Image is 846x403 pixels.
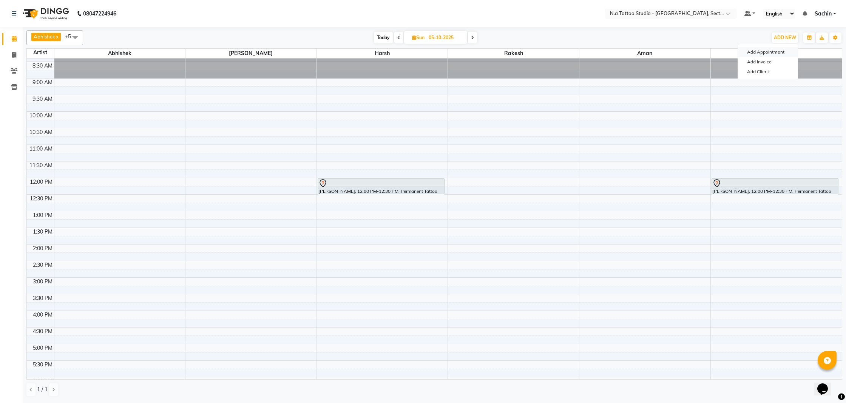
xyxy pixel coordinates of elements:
[31,294,54,302] div: 3:30 PM
[54,49,185,58] span: Abhishek
[27,49,54,57] div: Artist
[28,178,54,186] div: 12:00 PM
[31,228,54,236] div: 1:30 PM
[711,49,842,58] span: Mayank
[28,195,54,203] div: 12:30 PM
[318,178,444,194] div: [PERSON_NAME], 12:00 PM-12:30 PM, Permanent Tattoo
[31,311,54,319] div: 4:00 PM
[579,49,710,58] span: Aman
[34,34,55,40] span: Abhishek
[374,32,393,43] span: Today
[31,278,54,286] div: 3:00 PM
[774,35,796,40] span: ADD NEW
[772,32,798,43] button: ADD NEW
[738,57,798,67] a: Add Invoice
[738,67,798,77] a: Add Client
[815,10,832,18] span: Sachin
[410,35,426,40] span: Sun
[31,328,54,335] div: 4:30 PM
[19,3,71,24] img: logo
[31,245,54,252] div: 2:00 PM
[712,178,838,194] div: [PERSON_NAME], 12:00 PM-12:30 PM, Permanent Tattoo
[31,62,54,70] div: 8:30 AM
[738,47,798,57] button: Add Appointment
[28,128,54,136] div: 10:30 AM
[448,49,579,58] span: Rakesh
[31,211,54,219] div: 1:00 PM
[317,49,448,58] span: Harsh
[31,261,54,269] div: 2:30 PM
[37,386,48,394] span: 1 / 1
[31,377,54,385] div: 6:00 PM
[83,3,116,24] b: 08047224946
[31,78,54,86] div: 9:00 AM
[31,95,54,103] div: 9:30 AM
[28,145,54,153] div: 11:00 AM
[185,49,316,58] span: [PERSON_NAME]
[28,162,54,169] div: 11:30 AM
[426,32,464,43] input: 2025-10-05
[55,34,59,40] a: x
[31,361,54,369] div: 5:30 PM
[31,344,54,352] div: 5:00 PM
[28,112,54,120] div: 10:00 AM
[814,373,838,395] iframe: chat widget
[65,33,77,39] span: +5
